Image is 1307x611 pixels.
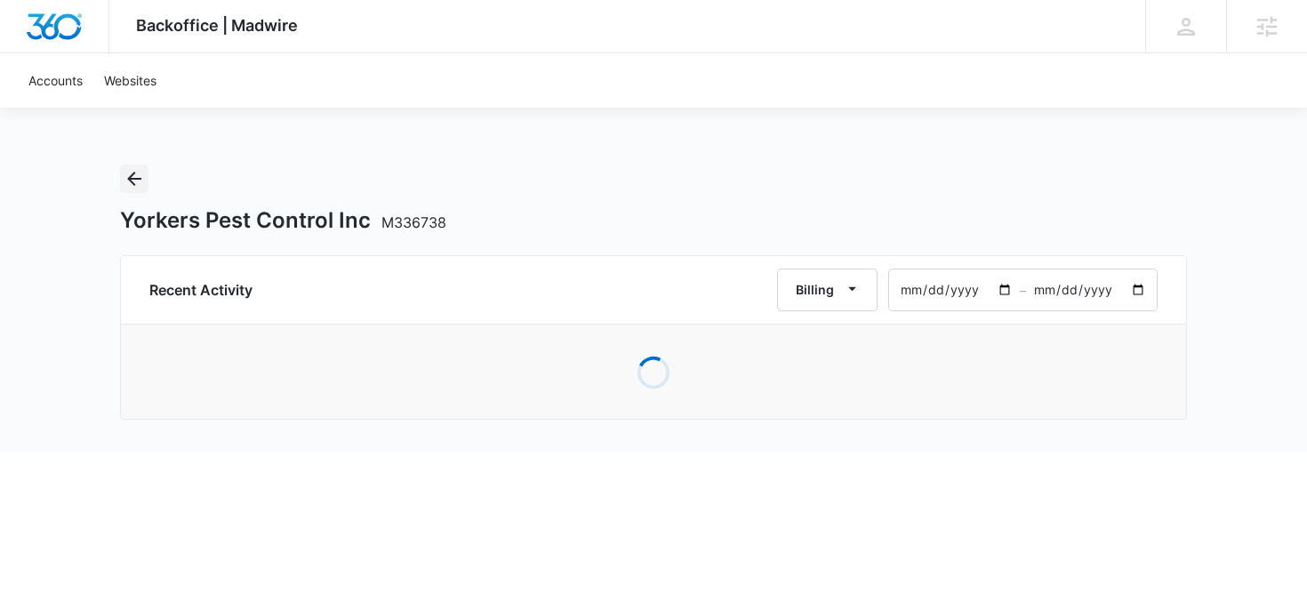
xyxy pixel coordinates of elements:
[18,53,93,108] a: Accounts
[93,53,167,108] a: Websites
[149,279,253,301] h6: Recent Activity
[1020,281,1026,300] span: –
[120,165,148,193] button: Back
[777,269,878,311] button: Billing
[120,207,446,234] h1: Yorkers Pest Control Inc
[381,213,446,231] span: M336738
[136,16,298,35] span: Backoffice | Madwire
